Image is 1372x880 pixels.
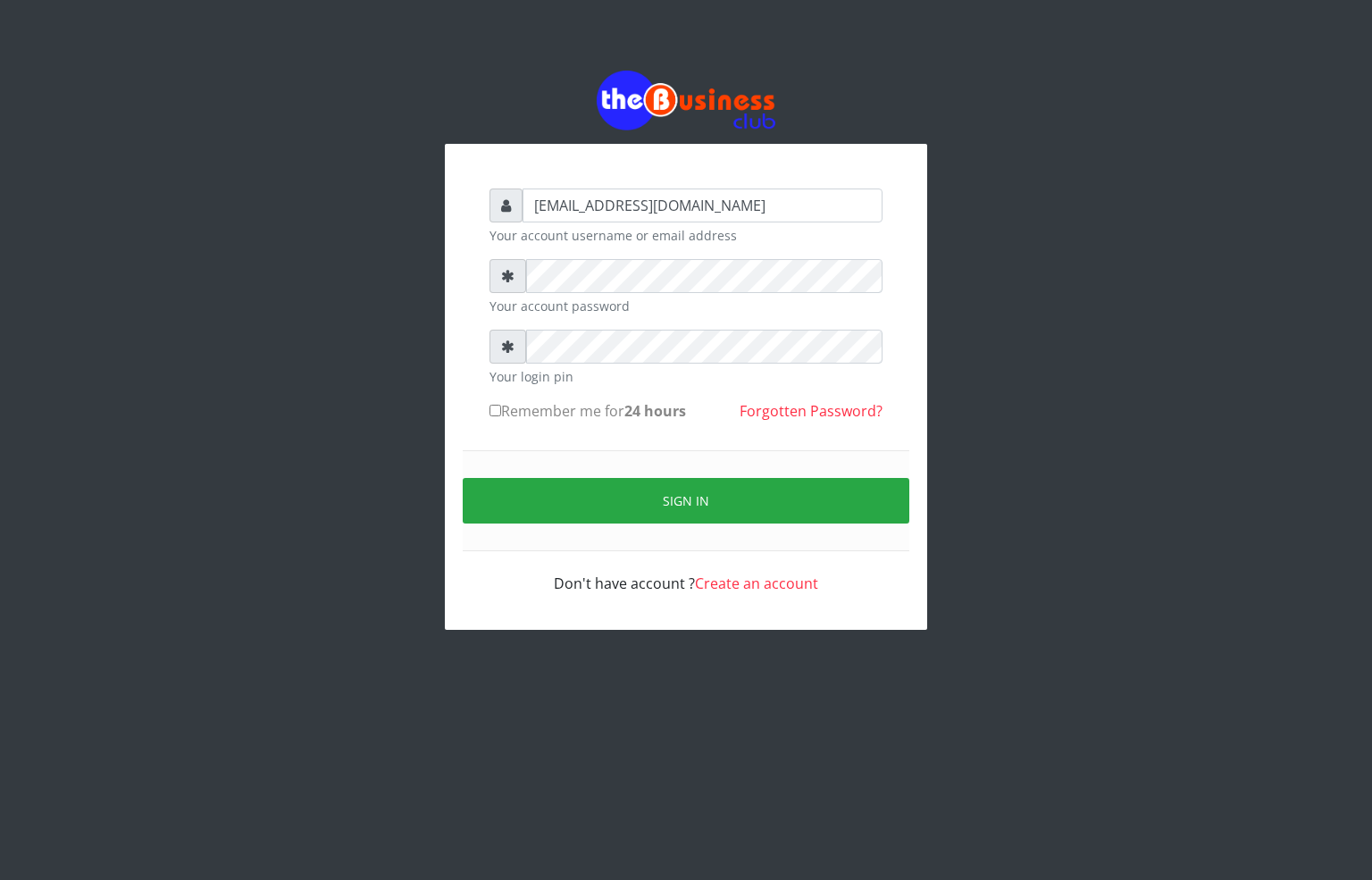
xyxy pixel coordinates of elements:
[523,189,883,222] input: Username or email address
[489,367,883,386] small: Your login pin
[489,400,686,422] label: Remember me for
[624,401,686,421] b: 24 hours
[740,401,883,421] a: Forgotten Password?
[489,405,501,416] input: Remember me for24 hours
[463,478,909,524] button: Sign in
[489,551,883,594] div: Don't have account ?
[489,226,883,245] small: Your account username or email address
[489,297,883,315] small: Your account password
[695,574,818,593] a: Create an account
